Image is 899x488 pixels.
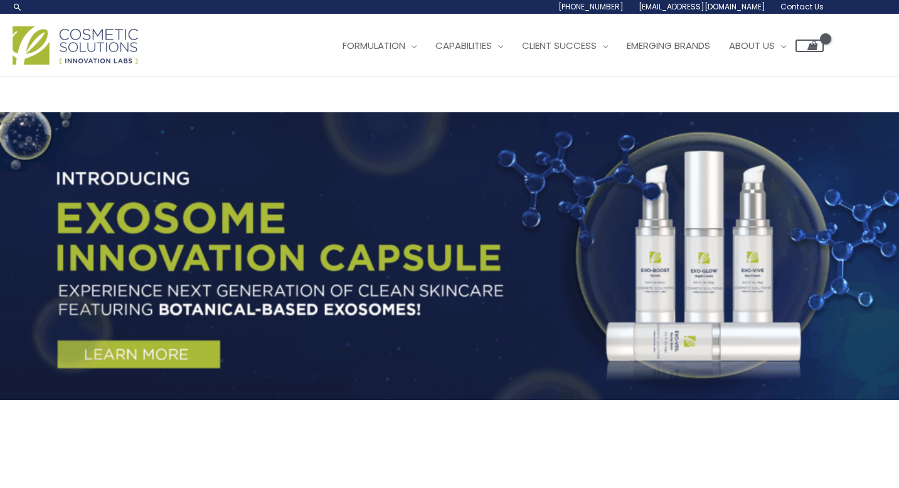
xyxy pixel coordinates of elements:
span: About Us [729,39,775,52]
a: Capabilities [426,27,513,65]
span: Emerging Brands [627,39,710,52]
img: Cosmetic Solutions Logo [13,26,138,65]
span: Client Success [522,39,597,52]
span: Contact Us [780,1,824,12]
a: Emerging Brands [617,27,720,65]
span: [EMAIL_ADDRESS][DOMAIN_NAME] [639,1,765,12]
a: View Shopping Cart, empty [795,40,824,52]
a: Formulation [333,27,426,65]
a: Search icon link [13,2,23,12]
span: Formulation [343,39,405,52]
a: Client Success [513,27,617,65]
a: About Us [720,27,795,65]
span: Capabilities [435,39,492,52]
span: [PHONE_NUMBER] [558,1,624,12]
nav: Site Navigation [324,27,824,65]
